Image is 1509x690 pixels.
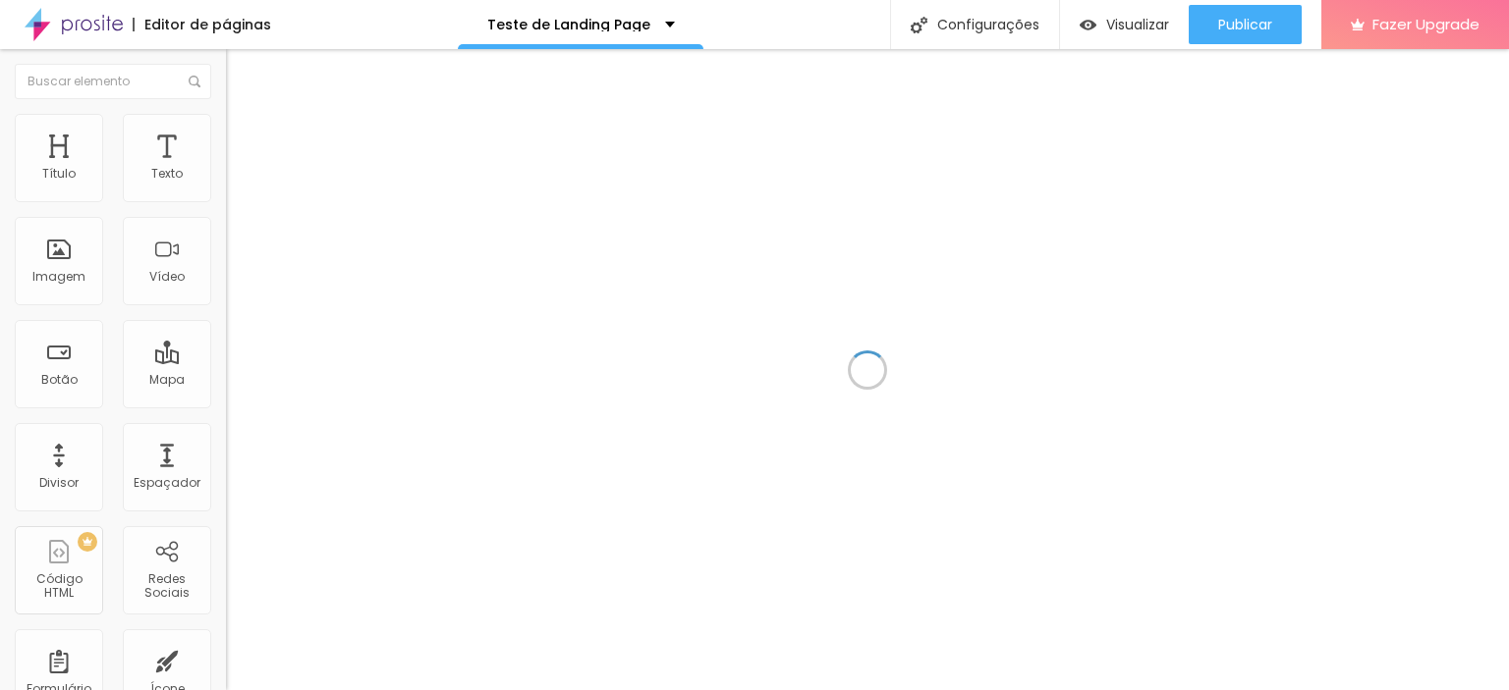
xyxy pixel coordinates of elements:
div: Código HTML [20,572,97,601]
span: Fazer Upgrade [1372,16,1480,32]
img: Icone [911,17,927,33]
button: Publicar [1189,5,1302,44]
span: Publicar [1218,17,1272,32]
div: Espaçador [134,476,200,490]
div: Botão [41,373,78,387]
img: Icone [189,76,200,87]
input: Buscar elemento [15,64,211,99]
div: Texto [151,167,183,181]
p: Teste de Landing Page [487,18,650,31]
div: Título [42,167,76,181]
div: Redes Sociais [128,572,205,601]
div: Vídeo [149,270,185,284]
div: Mapa [149,373,185,387]
div: Divisor [39,476,79,490]
span: Visualizar [1106,17,1169,32]
div: Editor de páginas [133,18,271,31]
div: Imagem [32,270,85,284]
button: Visualizar [1060,5,1189,44]
img: view-1.svg [1080,17,1096,33]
